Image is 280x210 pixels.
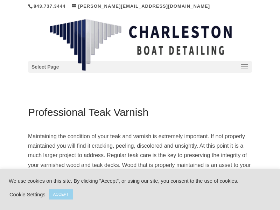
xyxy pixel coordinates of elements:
[28,107,252,121] h1: Professional Teak Varnish
[72,3,210,9] a: [PERSON_NAME][EMAIL_ADDRESS][DOMAIN_NAME]
[49,189,73,199] a: ACCEPT
[50,19,232,71] img: Charleston Boat Detailing
[31,63,59,71] span: Select Page
[34,3,66,9] a: 843.737.3444
[28,132,252,208] p: Maintaining the condition of your teak and varnish is extremely important. If not properly mainta...
[9,191,45,198] a: Cookie Settings
[9,178,271,184] div: We use cookies on this site. By clicking "Accept", or using our site, you consent to the use of c...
